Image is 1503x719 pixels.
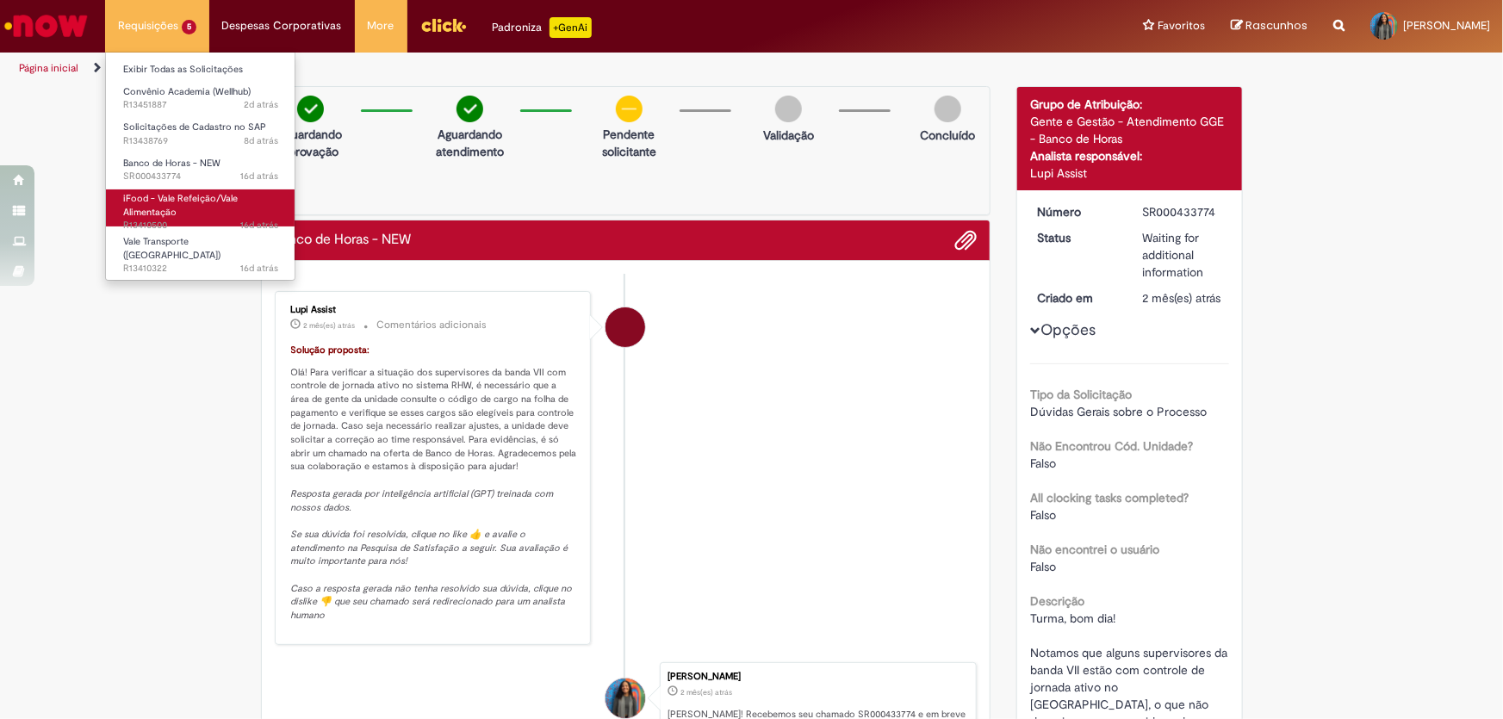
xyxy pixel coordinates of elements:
span: Despesas Corporativas [222,17,342,34]
span: Vale Transporte ([GEOGRAPHIC_DATA]) [123,235,220,262]
p: Olá! Para verificar a situação dos supervisores da banda VII com controle de jornada ativo no sis... [291,344,578,623]
ul: Trilhas de página [13,53,989,84]
ul: Requisições [105,52,295,281]
img: circle-minus.png [616,96,643,122]
img: click_logo_yellow_360x200.png [420,12,467,38]
span: 2 mês(es) atrás [304,320,356,331]
em: Resposta gerada por inteligência artificial (GPT) treinada com nossos dados. Se sua dúvida foi re... [291,487,575,622]
div: Grupo de Atribuição: [1030,96,1229,113]
small: Comentários adicionais [377,318,488,332]
time: 13/08/2025 15:23:00 [240,262,278,275]
div: Ruth Do Carmo Vieira Da Silva [606,679,645,718]
a: Aberto R13410322 : Vale Transporte (VT) [106,232,295,270]
a: Aberto SR000433774 : Banco de Horas - NEW [106,154,295,186]
time: 22/08/2025 09:40:55 [244,134,278,147]
div: Lupi Assist [606,307,645,347]
div: Analista responsável: [1030,147,1229,164]
span: Falso [1030,559,1056,574]
div: Gente e Gestão - Atendimento GGE - Banco de Horas [1030,113,1229,147]
b: Não encontrei o usuário [1030,542,1159,557]
p: Concluído [920,127,975,144]
span: iFood - Vale Refeição/Vale Alimentação [123,192,238,219]
div: Lupi Assist [291,305,578,315]
span: Rascunhos [1245,17,1307,34]
p: Pendente solicitante [587,126,671,160]
span: Banco de Horas - NEW [123,157,220,170]
div: Padroniza [493,17,592,38]
time: 09/07/2025 11:08:38 [680,687,732,697]
time: 13/08/2025 18:26:30 [240,170,278,183]
p: Aguardando Aprovação [269,126,352,160]
font: Solução proposta: [291,344,370,356]
span: Convênio Academia (Wellhub) [123,85,251,98]
img: img-circle-grey.png [935,96,961,122]
span: More [368,17,394,34]
span: 16d atrás [240,170,278,183]
span: 2d atrás [244,98,278,111]
span: Solicitações de Cadastro no SAP [123,121,266,133]
img: check-circle-green.png [456,96,483,122]
b: All clocking tasks completed? [1030,490,1189,505]
div: SR000433774 [1143,203,1223,220]
dt: Número [1024,203,1130,220]
b: Não Encontrou Cód. Unidade? [1030,438,1193,454]
div: [PERSON_NAME] [668,672,967,682]
span: R13410500 [123,219,278,232]
p: Validação [763,127,814,144]
span: Falso [1030,507,1056,523]
b: Descrição [1030,593,1084,609]
span: Falso [1030,456,1056,471]
p: Aguardando atendimento [428,126,512,160]
span: 16d atrás [240,219,278,232]
span: Dúvidas Gerais sobre o Processo [1030,404,1207,419]
span: 8d atrás [244,134,278,147]
span: SR000433774 [123,170,278,183]
div: 09/07/2025 11:08:38 [1143,289,1223,307]
span: 2 mês(es) atrás [680,687,732,697]
span: 16d atrás [240,262,278,275]
button: Adicionar anexos [954,229,977,251]
span: 5 [182,20,196,34]
span: R13451887 [123,98,278,112]
a: Aberto R13410500 : iFood - Vale Refeição/Vale Alimentação [106,189,295,226]
time: 09/07/2025 11:09:27 [304,320,356,331]
span: [PERSON_NAME] [1403,18,1490,33]
a: Exibir Todas as Solicitações [106,60,295,79]
time: 09/07/2025 11:08:38 [1143,290,1221,306]
time: 27/08/2025 11:28:12 [244,98,278,111]
span: 2 mês(es) atrás [1143,290,1221,306]
img: ServiceNow [2,9,90,43]
p: +GenAi [550,17,592,38]
div: Lupi Assist [1030,164,1229,182]
time: 13/08/2025 15:42:47 [240,219,278,232]
dt: Status [1024,229,1130,246]
img: check-circle-green.png [297,96,324,122]
a: Página inicial [19,61,78,75]
span: Requisições [118,17,178,34]
img: img-circle-grey.png [775,96,802,122]
a: Aberto R13438769 : Solicitações de Cadastro no SAP [106,118,295,150]
h2: Banco de Horas - NEW Histórico de tíquete [275,232,412,248]
dt: Criado em [1024,289,1130,307]
a: Rascunhos [1231,18,1307,34]
a: Aberto R13451887 : Convênio Academia (Wellhub) [106,83,295,115]
div: Waiting for additional information [1143,229,1223,281]
span: Favoritos [1158,17,1205,34]
span: R13410322 [123,262,278,276]
span: R13438769 [123,134,278,148]
b: Tipo da Solicitação [1030,387,1132,402]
